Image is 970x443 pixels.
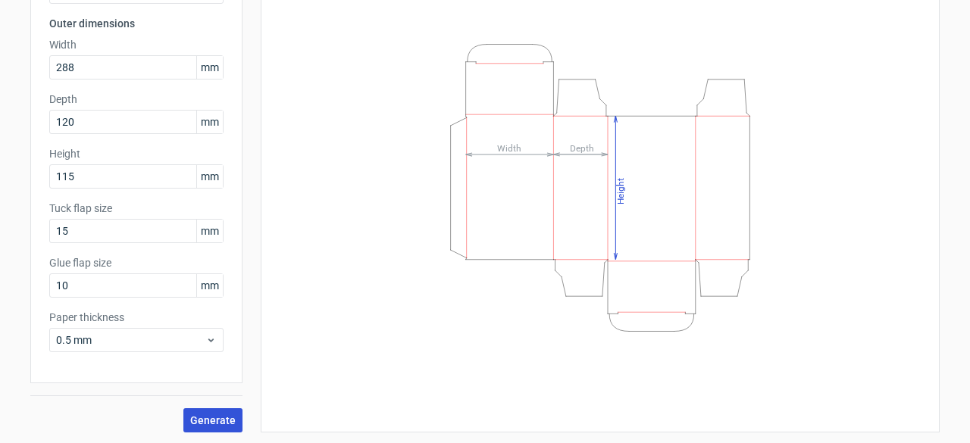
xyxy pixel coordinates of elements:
button: Generate [183,408,242,432]
tspan: Depth [570,142,594,153]
span: mm [196,274,223,297]
label: Width [49,37,224,52]
span: mm [196,165,223,188]
span: 0.5 mm [56,332,205,348]
span: mm [196,56,223,79]
span: mm [196,220,223,242]
h3: Outer dimensions [49,16,224,31]
label: Glue flap size [49,255,224,270]
label: Height [49,146,224,161]
label: Paper thickness [49,310,224,325]
span: mm [196,111,223,133]
label: Depth [49,92,224,107]
label: Tuck flap size [49,201,224,216]
tspan: Width [497,142,521,153]
tspan: Height [615,177,626,204]
span: Generate [190,415,236,426]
